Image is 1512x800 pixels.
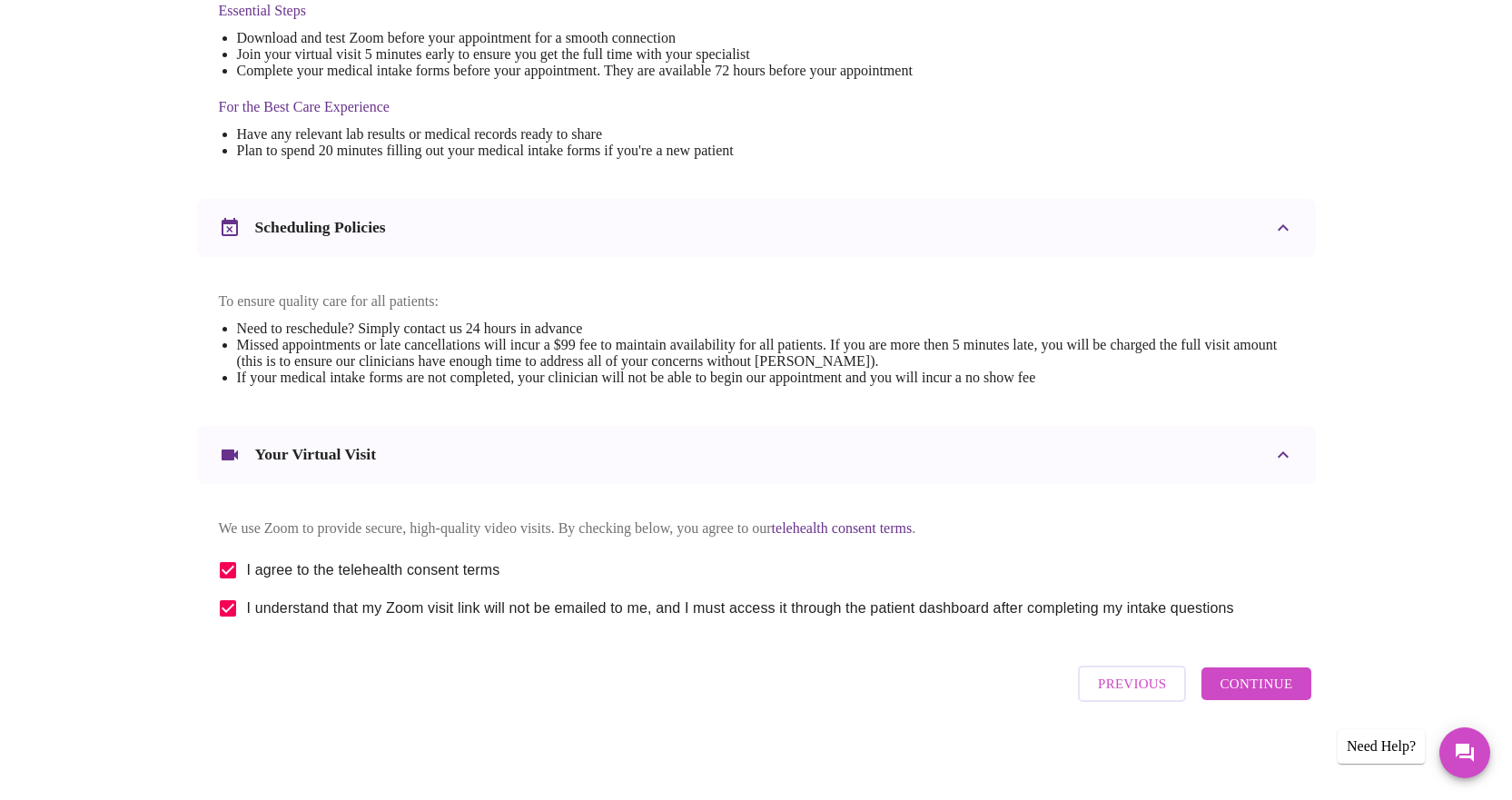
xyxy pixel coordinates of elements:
[219,293,1294,310] p: To ensure quality care for all patients:
[237,63,913,79] li: Complete your medical intake forms before your appointment. They are available 72 hours before yo...
[255,218,386,237] h3: Scheduling Policies
[247,598,1234,619] span: I understand that my Zoom visit link will not be emailed to me, and I must access it through the ...
[197,426,1316,484] div: Your Virtual Visit
[1439,727,1490,778] button: Messages
[237,30,913,46] li: Download and test Zoom before your appointment for a smooth connection
[219,520,1294,537] p: We use Zoom to provide secure, high-quality video visits. By checking below, you agree to our .
[237,321,1294,337] li: Need to reschedule? Simply contact us 24 hours in advance
[237,370,1294,386] li: If your medical intake forms are not completed, your clinician will not be able to begin our appo...
[237,46,913,63] li: Join your virtual visit 5 minutes early to ensure you get the full time with your specialist
[237,337,1294,370] li: Missed appointments or late cancellations will incur a $99 fee to maintain availability for all p...
[1220,672,1292,696] span: Continue
[1098,672,1166,696] span: Previous
[772,520,913,536] a: telehealth consent terms
[237,126,913,143] li: Have any relevant lab results or medical records ready to share
[255,445,377,464] h3: Your Virtual Visit
[247,559,500,581] span: I agree to the telehealth consent terms
[1201,667,1310,700] button: Continue
[1078,666,1186,702] button: Previous
[219,99,913,115] h4: For the Best Care Experience
[237,143,913,159] li: Plan to spend 20 minutes filling out your medical intake forms if you're a new patient
[197,199,1316,257] div: Scheduling Policies
[219,3,913,19] h4: Essential Steps
[1338,729,1425,764] div: Need Help?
